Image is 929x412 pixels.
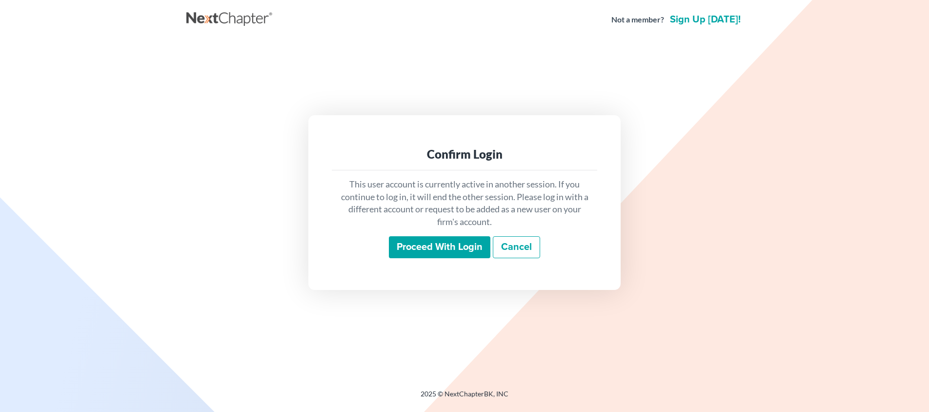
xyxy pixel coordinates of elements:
div: Confirm Login [340,146,589,162]
a: Cancel [493,236,540,259]
div: 2025 © NextChapterBK, INC [186,389,743,407]
input: Proceed with login [389,236,490,259]
p: This user account is currently active in another session. If you continue to log in, it will end ... [340,178,589,228]
a: Sign up [DATE]! [668,15,743,24]
strong: Not a member? [611,14,664,25]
